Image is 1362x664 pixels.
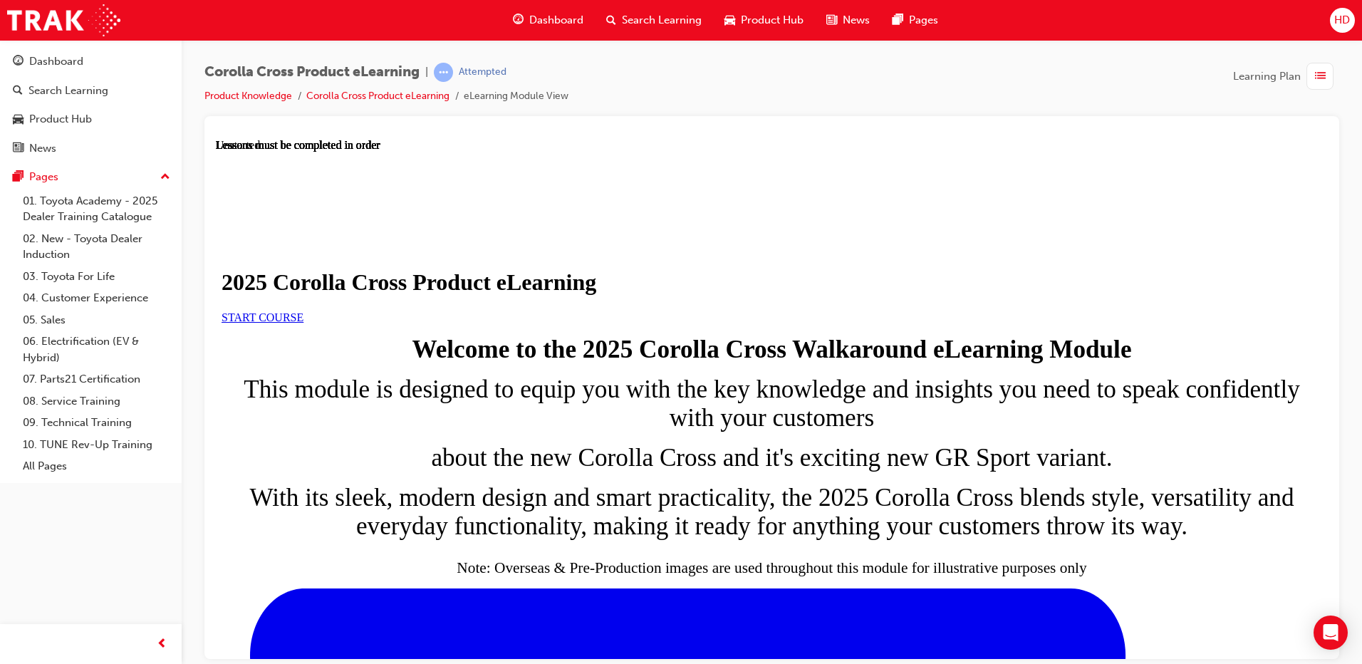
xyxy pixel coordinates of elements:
span: Search Learning [622,12,702,28]
button: Learning Plan [1233,63,1339,90]
div: Attempted [459,66,506,79]
div: Search Learning [28,83,108,99]
span: guage-icon [513,11,524,29]
button: Pages [6,164,176,190]
span: learningRecordVerb_ATTEMPT-icon [434,63,453,82]
a: guage-iconDashboard [501,6,595,35]
a: 06. Electrification (EV & Hybrid) [17,331,176,368]
a: 09. Technical Training [17,412,176,434]
div: Open Intercom Messenger [1314,616,1348,650]
span: HD [1334,12,1350,28]
span: Product Hub [741,12,804,28]
span: news-icon [826,11,837,29]
span: car-icon [13,113,24,126]
a: Dashboard [6,48,176,75]
span: news-icon [13,142,24,155]
div: Pages [29,169,58,185]
a: 01. Toyota Academy - 2025 Dealer Training Catalogue [17,190,176,228]
a: car-iconProduct Hub [713,6,815,35]
span: Dashboard [529,12,583,28]
a: Corolla Cross Product eLearning [306,90,449,102]
span: This module is designed to equip you with the key knowledge and insights you need to speak confid... [28,237,1084,293]
span: pages-icon [893,11,903,29]
a: news-iconNews [815,6,881,35]
span: Pages [909,12,938,28]
div: Product Hub [29,111,92,128]
a: search-iconSearch Learning [595,6,713,35]
a: Product Hub [6,106,176,133]
span: | [425,64,428,81]
span: search-icon [13,85,23,98]
a: START COURSE [6,172,88,185]
span: car-icon [724,11,735,29]
sub: Note: Overseas & Pre-Production images are used throughout this module for illustrative purposes ... [241,420,870,437]
span: Corolla Cross Product eLearning [204,64,420,81]
span: guage-icon [13,56,24,68]
a: 04. Customer Experience [17,287,176,309]
a: Product Knowledge [204,90,292,102]
button: DashboardSearch LearningProduct HubNews [6,46,176,164]
span: about the new Corolla Cross and it's exciting new GR Sport variant. [215,305,896,333]
a: 07. Parts21 Certification [17,368,176,390]
a: 05. Sales [17,309,176,331]
a: pages-iconPages [881,6,950,35]
span: prev-icon [157,636,167,653]
span: Learning Plan [1233,68,1301,85]
span: News [843,12,870,28]
a: 02. New - Toyota Dealer Induction [17,228,176,266]
h1: 2025 Corolla Cross Product eLearning [6,130,1106,157]
img: Trak [7,4,120,36]
span: up-icon [160,168,170,187]
button: HD [1330,8,1355,33]
span: list-icon [1315,68,1326,85]
span: With its sleek, modern design and smart practicality, the 2025 Corolla Cross blends style, versat... [33,345,1078,401]
a: 08. Service Training [17,390,176,413]
span: search-icon [606,11,616,29]
li: eLearning Module View [464,88,568,105]
a: News [6,135,176,162]
span: pages-icon [13,171,24,184]
div: Dashboard [29,53,83,70]
a: Search Learning [6,78,176,104]
a: 03. Toyota For Life [17,266,176,288]
div: News [29,140,56,157]
a: 10. TUNE Rev-Up Training [17,434,176,456]
a: All Pages [17,455,176,477]
strong: Welcome to the 2025 Corolla Cross Walkaround eLearning Module [196,197,915,224]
